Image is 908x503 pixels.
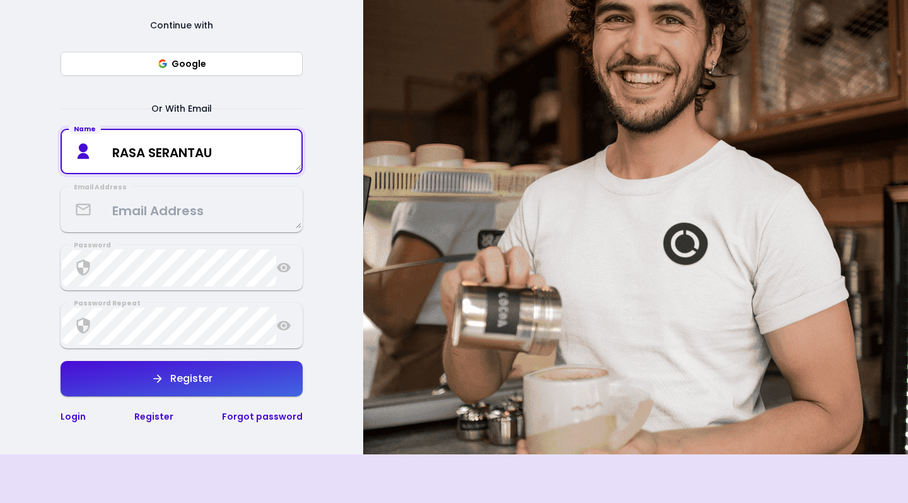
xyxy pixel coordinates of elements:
[164,374,212,384] div: Register
[61,410,86,423] a: Login
[69,240,116,251] div: Password
[61,361,303,396] button: Register
[135,18,228,33] span: Continue with
[222,410,303,423] a: Forgot password
[134,410,173,423] a: Register
[62,133,301,170] textarea: RASA SERANTAU
[69,299,146,309] div: Password Repeat
[69,182,132,192] div: Email Address
[69,124,101,134] div: Name
[136,101,227,116] span: Or With Email
[61,52,303,76] button: Google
